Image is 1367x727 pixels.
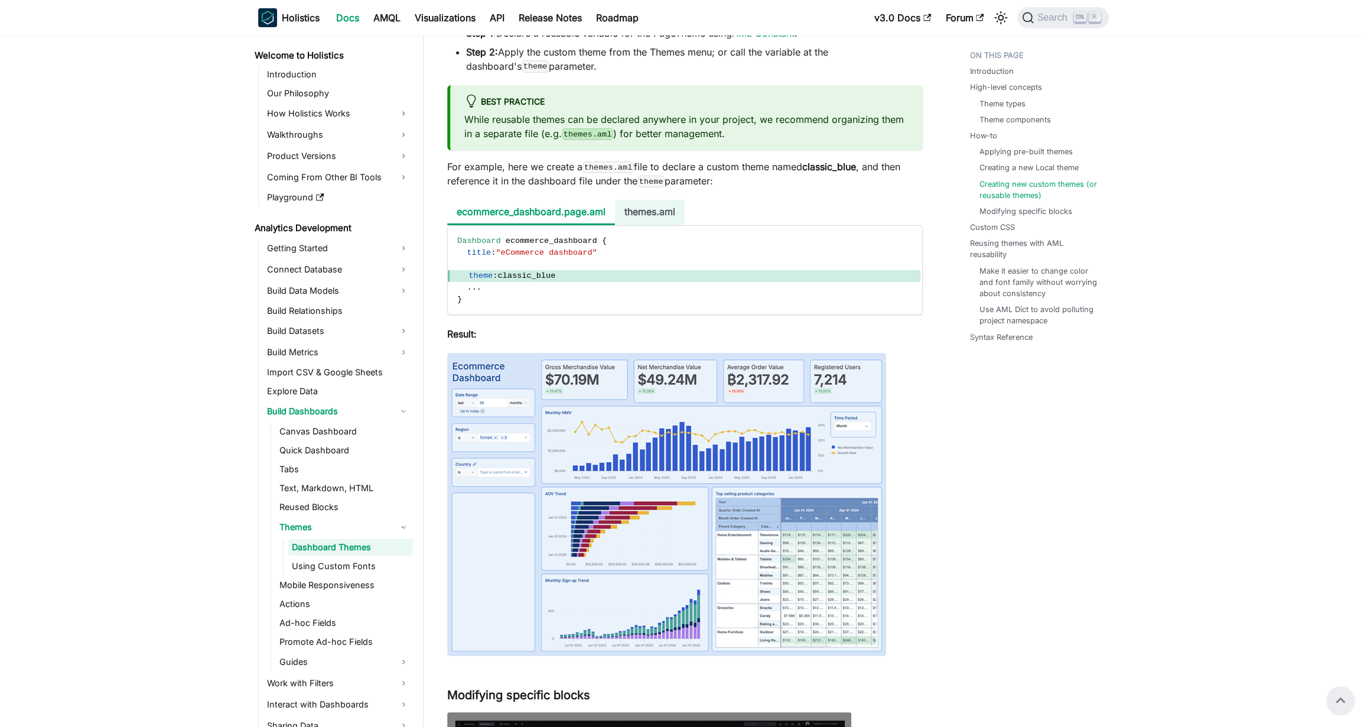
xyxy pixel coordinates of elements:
[246,35,424,727] nav: Docs sidebar
[457,236,500,245] span: Dashboard
[263,66,413,83] a: Introduction
[970,222,1015,233] a: Custom CSS
[251,47,413,64] a: Welcome to Holistics
[263,189,413,206] a: Playground
[447,688,923,703] h3: Modifying specific blocks
[276,596,413,612] a: Actions
[991,8,1010,27] button: Switch between dark and light mode (currently light mode)
[263,147,413,165] a: Product Versions
[263,402,413,421] a: Build Dashboards
[979,114,1051,125] a: Theme components
[464,112,909,141] p: While reusable themes can be declared anywhere in your project, we recommend organizing them in a...
[366,8,408,27] a: AMQL
[483,8,512,27] a: API
[970,130,997,141] a: How-to
[970,332,1033,343] a: Syntax Reference
[970,66,1014,77] a: Introduction
[522,60,549,72] code: theme
[276,653,413,671] a: Guides
[467,283,471,292] span: .
[282,11,320,25] b: Holistics
[466,27,496,39] strong: Step 1:
[589,8,646,27] a: Roadmap
[263,322,413,340] a: Build Datasets
[258,8,277,27] img: Holistics
[263,364,413,381] a: Import CSV & Google Sheets
[970,82,1042,93] a: High-level concepts
[288,539,413,556] a: Dashboard Themes
[276,615,413,631] a: Ad-hoc Fields
[258,8,320,27] a: HolisticsHolistics
[263,343,413,362] a: Build Metrics
[329,8,366,27] a: Docs
[457,295,462,304] span: }
[276,423,413,440] a: Canvas Dashboard
[506,236,597,245] span: ecommerce_dashboard
[512,8,589,27] a: Release Notes
[263,303,413,319] a: Build Relationships
[263,168,413,187] a: Coming From Other BI Tools
[582,161,634,173] code: themes.aml
[263,695,413,714] a: Interact with Dashboards
[562,128,613,140] code: themes.aml
[938,8,991,27] a: Forum
[276,577,413,593] a: Mobile Responsiveness
[466,45,923,73] li: Apply the custom theme from the Themes menu; or call the variable at the dashboard's parameter.
[467,248,491,257] span: title
[447,200,615,225] li: ecommerce_dashboard.page.aml
[408,8,483,27] a: Visualizations
[251,220,413,236] a: Analytics Development
[1326,686,1355,715] button: Scroll back to top
[602,236,607,245] span: {
[276,461,413,478] a: Tabs
[263,239,413,258] a: Getting Started
[497,271,555,280] span: classic_blue
[276,499,413,515] a: Reused Blocks
[802,161,856,173] strong: classic_blue
[466,46,498,58] strong: Step 2:
[276,442,413,459] a: Quick Dashboard
[979,206,1072,217] a: Modifying specific blocks
[263,125,413,144] a: Walkthroughs
[477,283,481,292] span: .
[491,248,496,257] span: :
[979,304,1097,326] a: Use AML Dict to avoid polluting project namespace
[472,283,477,292] span: .
[1034,12,1075,23] span: Search
[493,271,497,280] span: :
[263,85,413,102] a: Our Philosophy
[979,178,1097,201] a: Creating new custom themes (or reusable themes)
[276,480,413,496] a: Text, Markdown, HTML
[263,674,413,693] a: Work with Filters
[979,146,1073,157] a: Applying pre-built themes
[447,353,886,656] img: reporting-themes-classic-blue
[276,634,413,650] a: Promote Ad-hoc Fields
[970,238,1102,260] a: Reusing themes with AML reusability
[447,160,923,188] p: For example, here we create a file to declare a custom theme named , and then reference it in the...
[1089,12,1101,22] kbd: K
[979,162,1079,173] a: Creating a new Local theme
[637,176,665,187] code: theme
[263,281,413,300] a: Build Data Models
[263,383,413,400] a: Explore Data
[276,518,413,537] a: Themes
[468,271,493,280] span: theme
[464,95,909,110] div: Best Practice
[979,98,1026,109] a: Theme types
[288,558,413,575] a: Using Custom Fonts
[496,248,597,257] span: "eCommerce dashboard"
[263,104,413,123] a: How Holistics Works
[263,260,413,279] a: Connect Database
[979,265,1097,300] a: Make it easier to change color and font family without worrying about consistency
[447,328,477,340] strong: Result:
[1017,7,1109,28] button: Search (Ctrl+K)
[732,27,795,39] a: AML Constant
[867,8,938,27] a: v3.0 Docs
[615,200,685,225] li: themes.aml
